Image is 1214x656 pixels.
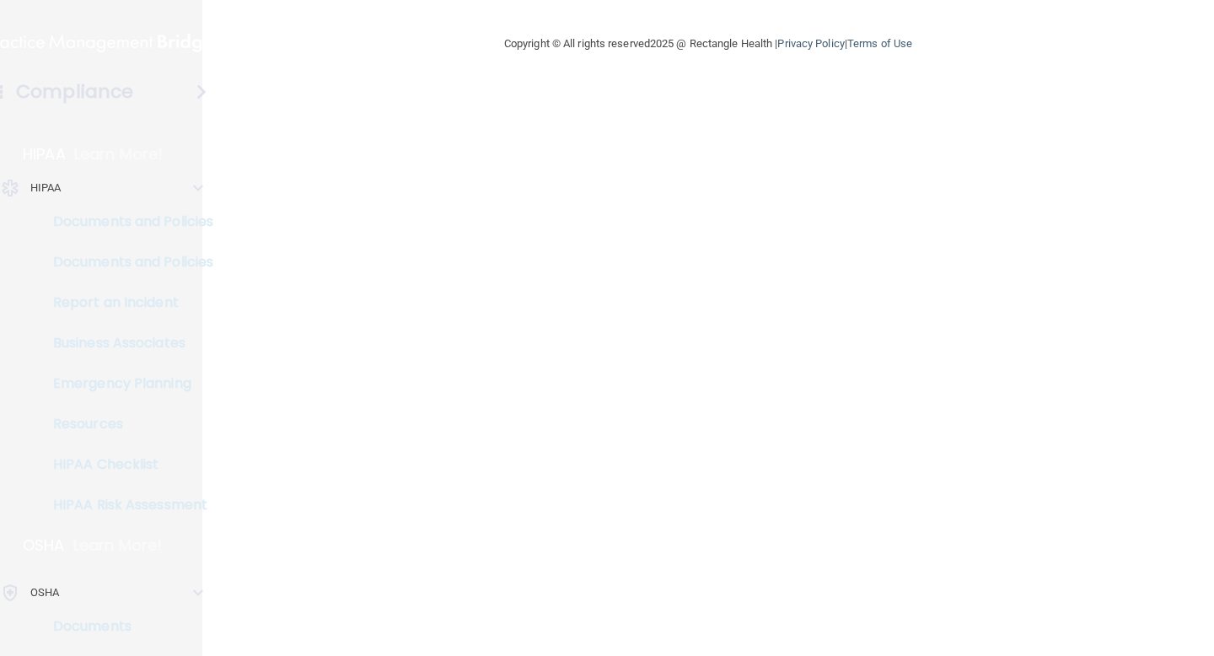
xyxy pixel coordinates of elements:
p: Emergency Planning [11,375,241,392]
p: Documents and Policies [11,254,241,271]
p: Resources [11,416,241,433]
p: Documents [11,618,241,635]
p: HIPAA Checklist [11,456,241,473]
p: HIPAA [30,178,62,198]
p: OSHA [30,583,59,603]
p: HIPAA [23,144,66,164]
p: HIPAA Risk Assessment [11,497,241,514]
p: Documents and Policies [11,213,241,230]
p: OSHA [23,535,65,556]
a: Privacy Policy [777,37,844,50]
h4: Compliance [16,80,133,104]
div: Copyright © All rights reserved 2025 @ Rectangle Health | | [400,17,1016,71]
p: Report an Incident [11,294,241,311]
a: Terms of Use [847,37,912,50]
p: Learn More! [73,535,163,556]
p: Learn More! [74,144,164,164]
p: Business Associates [11,335,241,352]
